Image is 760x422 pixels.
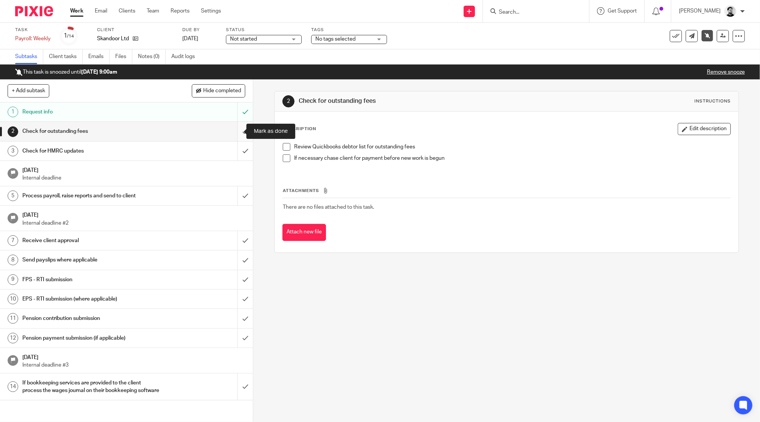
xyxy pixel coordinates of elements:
[49,49,83,64] a: Client tasks
[282,95,295,107] div: 2
[22,235,161,246] h1: Receive client approval
[97,27,173,33] label: Client
[138,49,166,64] a: Notes (0)
[8,126,18,137] div: 2
[22,274,161,285] h1: FPS - RTI submission
[8,191,18,201] div: 5
[192,84,245,97] button: Hide completed
[22,190,161,202] h1: Process payroll, raise reports and send to client
[694,98,731,104] div: Instructions
[678,123,731,135] button: Edit description
[147,7,159,15] a: Team
[498,9,566,16] input: Search
[226,27,302,33] label: Status
[70,7,83,15] a: Work
[67,34,74,38] small: /14
[22,165,246,174] h1: [DATE]
[283,205,374,210] span: There are no files attached to this task.
[724,5,736,17] img: Cam_2025.jpg
[22,106,161,118] h1: Request info
[608,8,637,14] span: Get Support
[294,143,730,151] p: Review Quickbooks debtor list for outstanding fees
[22,313,161,324] h1: Pension contribution submission
[81,69,117,75] b: [DATE] 9:00am
[88,49,110,64] a: Emails
[8,235,18,246] div: 7
[97,35,129,43] p: Skandoor Ltd
[95,7,107,15] a: Email
[201,7,221,15] a: Settings
[22,293,161,305] h1: EPS - RTI submission (where applicable)
[119,7,135,15] a: Clients
[15,35,50,43] div: Payroll: Weekly
[8,333,18,343] div: 12
[707,69,745,75] a: Remove snooze
[15,6,53,16] img: Pixie
[22,145,161,157] h1: Check for HMRC updates
[22,377,161,397] h1: If bookkeeping services are provided to the client process the wages journal on their bookkeeping...
[8,146,18,156] div: 3
[22,352,246,361] h1: [DATE]
[283,189,319,193] span: Attachments
[22,332,161,344] h1: Pension payment submission (if applicable)
[311,27,387,33] label: Tags
[15,68,117,76] p: This task is snoozed until
[8,294,18,304] div: 10
[64,31,74,40] div: 1
[282,126,316,132] p: Description
[22,126,161,137] h1: Check for outstanding fees
[8,313,18,324] div: 11
[282,224,326,241] button: Attach new file
[22,174,246,182] p: Internal deadline
[22,209,246,219] h1: [DATE]
[294,154,730,162] p: If necessary chase client for payment before new work is begun
[230,36,257,42] span: Not started
[15,49,43,64] a: Subtasks
[299,97,523,105] h1: Check for outstanding fees
[315,36,356,42] span: No tags selected
[8,381,18,392] div: 14
[8,274,18,285] div: 9
[171,7,190,15] a: Reports
[22,219,246,227] p: Internal deadline #2
[8,255,18,265] div: 8
[15,27,50,33] label: Task
[22,361,246,369] p: Internal deadline #3
[22,254,161,266] h1: Send payslips where applicable
[8,84,49,97] button: + Add subtask
[679,7,721,15] p: [PERSON_NAME]
[8,107,18,117] div: 1
[182,36,198,41] span: [DATE]
[171,49,201,64] a: Audit logs
[115,49,132,64] a: Files
[182,27,216,33] label: Due by
[203,88,241,94] span: Hide completed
